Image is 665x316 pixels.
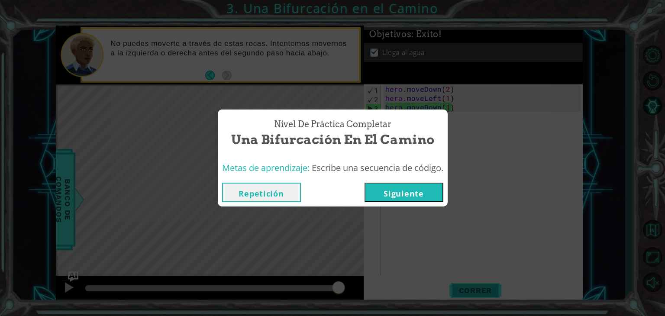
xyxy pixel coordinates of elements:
[222,162,310,174] span: Metas de aprendizaje:
[312,162,443,174] span: Escribe una secuencia de código.
[222,183,301,202] button: Repetición
[231,130,434,149] span: Una Bifurcación en el Camino
[274,118,391,131] span: Nivel de Práctica Completar
[365,183,443,202] button: Siguiente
